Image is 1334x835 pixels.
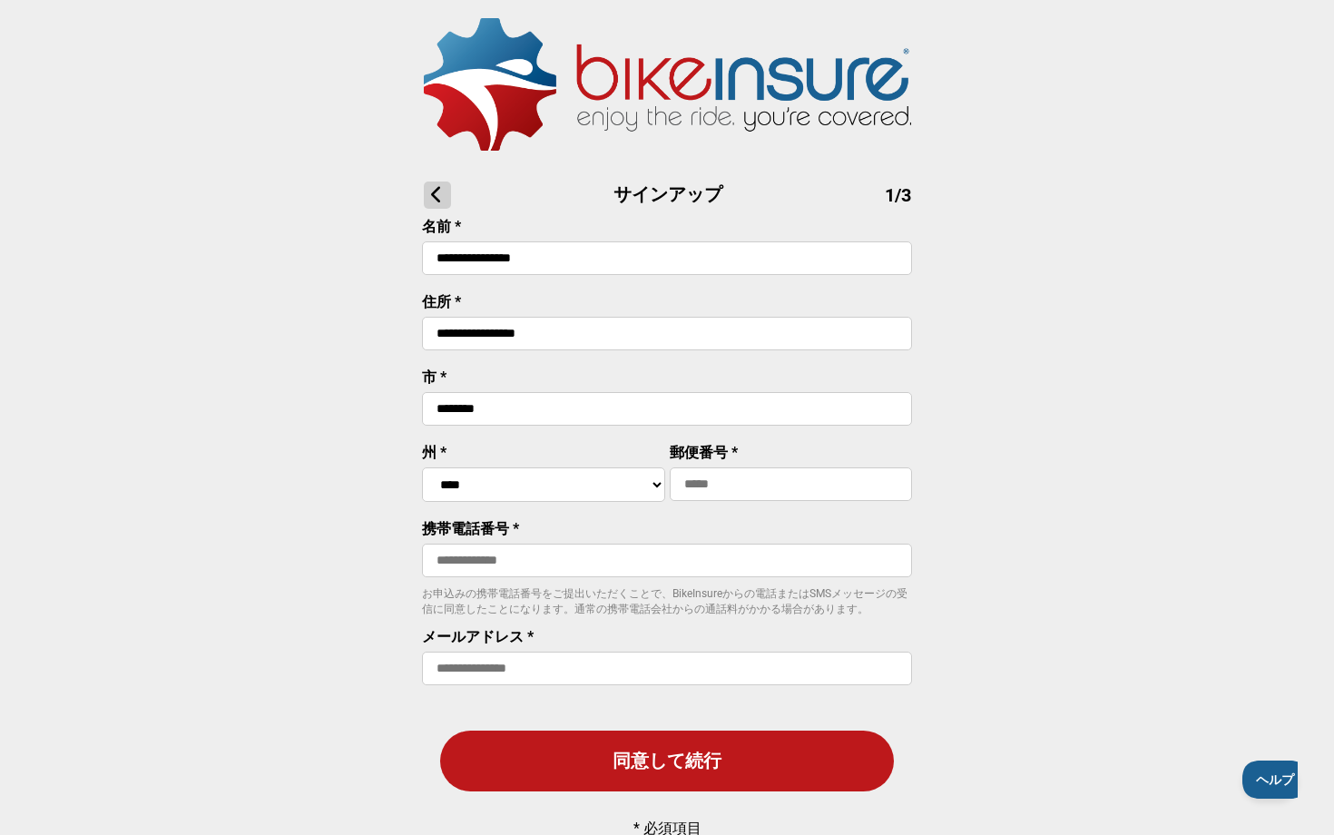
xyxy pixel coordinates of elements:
button: 同意して続行 [440,731,894,791]
font: サインアップ [613,183,722,205]
font: 同意して続行 [613,751,721,771]
font: 郵便番号 * [670,444,738,461]
font: 携帯電話番号 * [422,520,519,537]
font: メールアドレス * [422,628,534,645]
font: お申込みの携帯電話番号をご提出いただくことで、BikeInsureからの電話またはSMSメッセージの受信に同意したことになります。通常の携帯電話会社からの通話料がかかる場合があります。 [422,587,907,615]
font: 1/3 [885,184,911,206]
iframe: カスタマーサポートを切り替える [1242,761,1298,799]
